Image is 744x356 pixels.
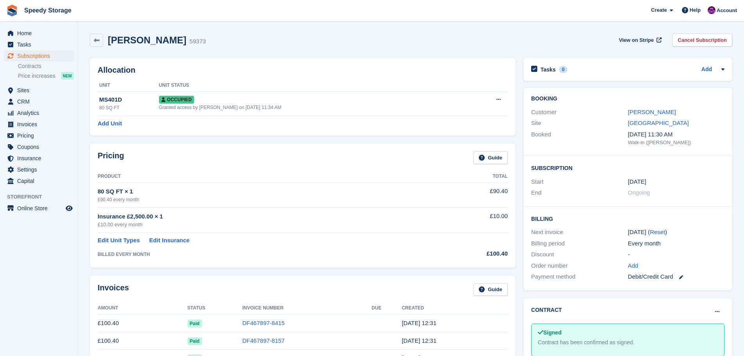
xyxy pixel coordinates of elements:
[187,302,243,315] th: Status
[431,170,508,183] th: Total
[98,315,187,332] td: £100.40
[21,4,75,17] a: Speedy Storage
[98,332,187,350] td: £100.40
[628,189,650,196] span: Ongoing
[17,119,64,130] span: Invoices
[531,164,724,172] h2: Subscription
[98,283,129,296] h2: Invoices
[538,329,718,337] div: Signed
[531,215,724,222] h2: Billing
[531,272,628,281] div: Payment method
[98,236,140,245] a: Edit Unit Types
[628,239,724,248] div: Every month
[473,151,508,164] a: Guide
[531,239,628,248] div: Billing period
[431,182,508,207] td: £90.40
[17,85,64,96] span: Sites
[98,151,124,164] h2: Pricing
[531,250,628,259] div: Discount
[531,188,628,197] div: End
[4,153,74,164] a: menu
[431,249,508,258] div: £100.40
[4,164,74,175] a: menu
[17,175,64,186] span: Capital
[628,250,724,259] div: -
[672,34,732,47] a: Cancel Subscription
[159,96,194,104] span: Occupied
[98,79,159,92] th: Unit
[6,5,18,16] img: stora-icon-8386f47178a22dfd0bd8f6a31ec36ba5ce8667c1dd55bd0f319d3a0aa187defe.svg
[4,96,74,107] a: menu
[628,228,724,237] div: [DATE] ( )
[616,34,663,47] a: View on Stripe
[61,72,74,80] div: NEW
[4,141,74,152] a: menu
[531,119,628,128] div: Site
[17,203,64,214] span: Online Store
[619,36,654,44] span: View on Stripe
[17,130,64,141] span: Pricing
[159,104,467,111] div: Granted access by [PERSON_NAME] on [DATE] 11:34 AM
[98,170,431,183] th: Product
[98,187,431,196] div: 80 SQ FT × 1
[149,236,189,245] a: Edit Insurance
[531,108,628,117] div: Customer
[98,66,508,75] h2: Allocation
[98,251,431,258] div: BILLED EVERY MONTH
[708,6,715,14] img: Dan Jackson
[4,175,74,186] a: menu
[243,302,372,315] th: Invoice Number
[628,177,646,186] time: 2024-11-04 01:00:00 UTC
[628,130,724,139] div: [DATE] 11:30 AM
[473,283,508,296] a: Guide
[17,141,64,152] span: Coupons
[17,39,64,50] span: Tasks
[108,35,186,45] h2: [PERSON_NAME]
[4,85,74,96] a: menu
[690,6,701,14] span: Help
[17,96,64,107] span: CRM
[98,196,431,203] div: £90.40 every month
[187,320,202,327] span: Paid
[98,119,122,128] a: Add Unit
[18,63,74,70] a: Contracts
[431,208,508,233] td: £10.00
[628,261,639,270] a: Add
[717,7,737,14] span: Account
[17,153,64,164] span: Insurance
[531,177,628,186] div: Start
[98,302,187,315] th: Amount
[187,337,202,345] span: Paid
[4,119,74,130] a: menu
[531,96,724,102] h2: Booking
[243,320,285,326] a: DF467897-8415
[64,204,74,213] a: Preview store
[98,212,431,221] div: Insurance £2,500.00 × 1
[628,120,689,126] a: [GEOGRAPHIC_DATA]
[4,130,74,141] a: menu
[4,28,74,39] a: menu
[402,337,437,344] time: 2025-07-04 11:31:40 UTC
[18,72,74,80] a: Price increases NEW
[17,28,64,39] span: Home
[531,306,562,314] h2: Contract
[99,95,159,104] div: MS401D
[531,261,628,270] div: Order number
[538,338,718,347] div: Contract has been confirmed as signed.
[402,302,508,315] th: Created
[17,50,64,61] span: Subscriptions
[531,228,628,237] div: Next invoice
[628,272,724,281] div: Debit/Credit Card
[651,6,667,14] span: Create
[531,130,628,147] div: Booked
[541,66,556,73] h2: Tasks
[628,139,724,147] div: Walk-in ([PERSON_NAME])
[4,39,74,50] a: menu
[189,37,206,46] div: 59373
[402,320,437,326] time: 2025-08-04 11:31:49 UTC
[243,337,285,344] a: DF467897-8157
[7,193,78,201] span: Storefront
[18,72,55,80] span: Price increases
[99,104,159,111] div: 80 SQ FT
[159,79,467,92] th: Unit Status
